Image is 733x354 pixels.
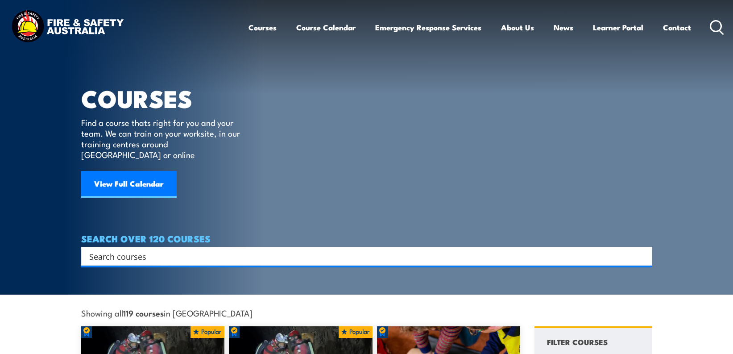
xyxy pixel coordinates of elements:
[637,250,649,262] button: Search magnifier button
[81,233,652,243] h4: SEARCH OVER 120 COURSES
[89,250,633,263] input: Search input
[547,336,608,348] h4: FILTER COURSES
[123,307,164,319] strong: 119 courses
[248,16,277,39] a: Courses
[81,87,253,108] h1: COURSES
[663,16,691,39] a: Contact
[296,16,356,39] a: Course Calendar
[593,16,643,39] a: Learner Portal
[81,308,253,317] span: Showing all in [GEOGRAPHIC_DATA]
[375,16,481,39] a: Emergency Response Services
[81,117,244,160] p: Find a course thats right for you and your team. We can train on your worksite, in our training c...
[554,16,573,39] a: News
[81,171,177,198] a: View Full Calendar
[501,16,534,39] a: About Us
[91,250,634,262] form: Search form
